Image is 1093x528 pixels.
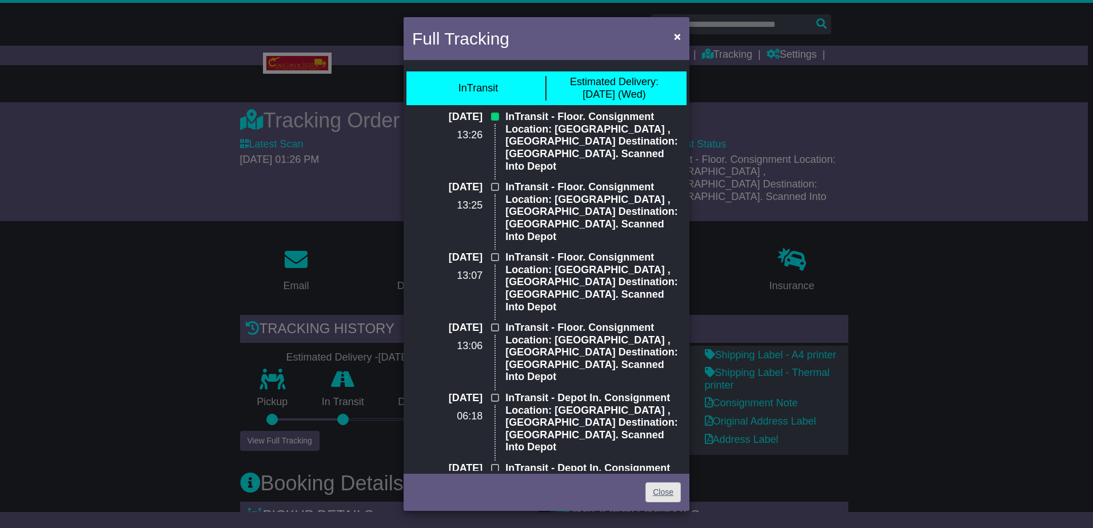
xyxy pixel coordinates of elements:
[645,482,681,502] a: Close
[412,251,482,264] p: [DATE]
[412,270,482,282] p: 13:07
[505,111,681,173] p: InTransit - Floor. Consignment Location: [GEOGRAPHIC_DATA] , [GEOGRAPHIC_DATA] Destination: [GEOG...
[412,410,482,423] p: 06:18
[570,76,659,101] div: [DATE] (Wed)
[412,340,482,353] p: 13:06
[412,322,482,334] p: [DATE]
[570,76,659,87] span: Estimated Delivery:
[668,25,687,48] button: Close
[412,26,509,51] h4: Full Tracking
[412,392,482,405] p: [DATE]
[505,392,681,454] p: InTransit - Depot In. Consignment Location: [GEOGRAPHIC_DATA] , [GEOGRAPHIC_DATA] Destination: [G...
[505,251,681,313] p: InTransit - Floor. Consignment Location: [GEOGRAPHIC_DATA] , [GEOGRAPHIC_DATA] Destination: [GEOG...
[412,462,482,475] p: [DATE]
[505,181,681,243] p: InTransit - Floor. Consignment Location: [GEOGRAPHIC_DATA] , [GEOGRAPHIC_DATA] Destination: [GEOG...
[505,462,681,524] p: InTransit - Depot In. Consignment Location: [GEOGRAPHIC_DATA] , [GEOGRAPHIC_DATA] Destination: [G...
[505,322,681,383] p: InTransit - Floor. Consignment Location: [GEOGRAPHIC_DATA] , [GEOGRAPHIC_DATA] Destination: [GEOG...
[674,30,681,43] span: ×
[412,181,482,194] p: [DATE]
[458,82,498,95] div: InTransit
[412,111,482,123] p: [DATE]
[412,129,482,142] p: 13:26
[412,199,482,212] p: 13:25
